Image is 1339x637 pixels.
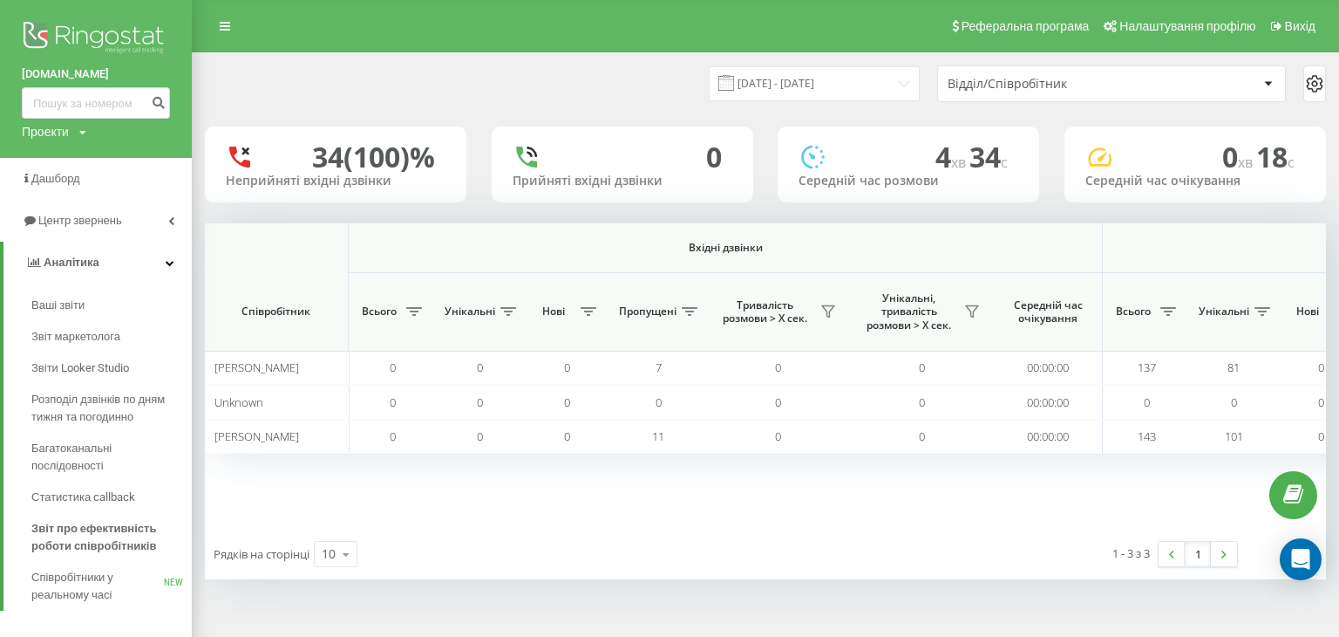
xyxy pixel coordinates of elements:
span: 81 [1227,360,1240,375]
div: Середній час розмови [799,174,1018,188]
span: 11 [652,428,664,444]
span: Всього [357,305,401,318]
span: Дашборд [31,172,80,185]
span: 0 [1318,360,1324,375]
span: Налаштування профілю [1119,19,1255,33]
a: 1 [1185,542,1211,566]
div: 34 (100)% [312,140,435,174]
span: 0 [919,394,925,410]
span: Реферальна програма [962,19,1090,33]
div: Прийняті вхідні дзвінки [513,174,732,188]
span: Центр звернень [38,214,122,227]
span: 101 [1225,428,1243,444]
span: 0 [1231,394,1237,410]
a: Звіт маркетолога [31,321,192,353]
span: 0 [775,394,781,410]
img: Ringostat logo [22,17,170,61]
span: 0 [390,394,396,410]
span: 0 [1222,138,1256,175]
span: 0 [775,360,781,375]
span: 7 [656,360,662,375]
span: 143 [1138,428,1156,444]
span: 0 [477,394,483,410]
span: Статистика callback [31,489,135,506]
a: Ваші звіти [31,290,192,321]
span: Вхідні дзвінки [394,241,1057,255]
span: Нові [532,305,575,318]
a: Розподіл дзвінків по дням тижня та погодинно [31,384,192,433]
span: Унікальні [445,305,495,318]
span: 18 [1256,138,1295,175]
a: Аналiтика [3,242,192,284]
a: [DOMAIN_NAME] [22,65,170,83]
span: c [1001,153,1008,172]
span: Звіт про ефективність роботи співробітників [31,520,183,555]
span: 0 [390,360,396,375]
span: Середній час очікування [1007,298,1089,325]
span: Унікальні, тривалість розмови > Х сек. [859,291,959,332]
a: Звіти Looker Studio [31,353,192,384]
span: Унікальні [1199,305,1249,318]
span: 0 [1318,428,1324,444]
span: Звіти Looker Studio [31,360,129,377]
div: 10 [322,545,336,563]
span: 0 [564,360,570,375]
span: 0 [564,428,570,444]
span: Аналiтика [44,256,99,269]
div: Open Intercom Messenger [1280,538,1322,580]
span: 34 [969,138,1008,175]
span: Вихід [1285,19,1315,33]
td: 00:00:00 [994,420,1103,454]
div: Неприйняті вхідні дзвінки [226,174,445,188]
a: Співробітники у реальному часіNEW [31,562,192,611]
span: 0 [1318,394,1324,410]
span: Співробітники у реальному часі [31,569,164,604]
span: хв [1238,153,1256,172]
div: Середній час очікування [1085,174,1305,188]
span: 137 [1138,360,1156,375]
span: Розподіл дзвінків по дням тижня та погодинно [31,391,183,426]
span: Всього [1111,305,1155,318]
input: Пошук за номером [22,87,170,119]
span: 0 [564,394,570,410]
span: 4 [935,138,969,175]
div: Проекти [22,123,69,140]
span: Ваші звіти [31,297,85,314]
a: Багатоканальні послідовності [31,433,192,482]
span: [PERSON_NAME] [214,428,299,444]
div: 1 - 3 з 3 [1112,545,1150,562]
span: Звіт маркетолога [31,328,120,346]
td: 00:00:00 [994,385,1103,419]
span: 0 [477,360,483,375]
span: 0 [919,360,925,375]
span: хв [951,153,969,172]
span: Рядків на сторінці [214,546,309,562]
a: Статистика callback [31,482,192,513]
span: 0 [390,428,396,444]
span: Співробітник [220,305,333,318]
span: Unknown [214,394,263,410]
a: Звіт про ефективність роботи співробітників [31,513,192,562]
div: Відділ/Співробітник [948,77,1156,92]
span: 0 [477,428,483,444]
span: 0 [656,394,662,410]
span: [PERSON_NAME] [214,360,299,375]
span: Нові [1286,305,1329,318]
div: 0 [706,140,722,174]
span: 0 [1144,394,1150,410]
span: 0 [919,428,925,444]
span: Пропущені [619,305,676,318]
td: 00:00:00 [994,351,1103,385]
span: Багатоканальні послідовності [31,440,183,475]
span: 0 [775,428,781,444]
span: c [1288,153,1295,172]
span: Тривалість розмови > Х сек. [715,298,815,325]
